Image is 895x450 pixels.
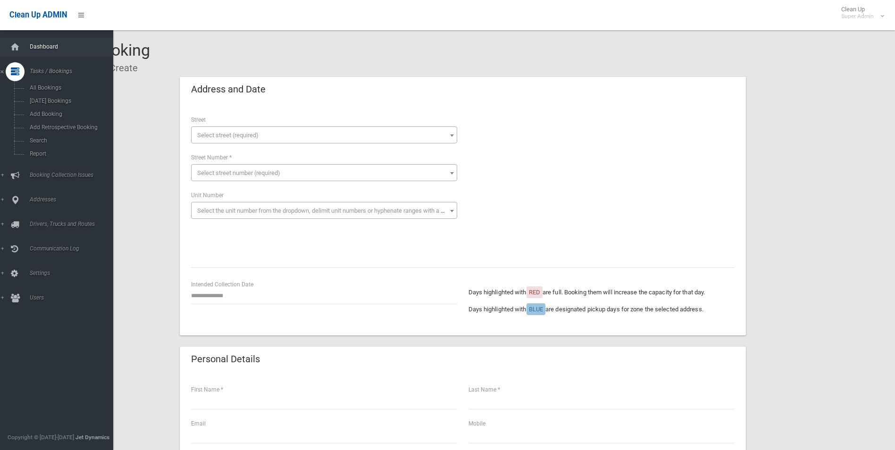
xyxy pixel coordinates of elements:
span: Communication Log [27,245,120,252]
strong: Jet Dynamics [75,434,109,441]
span: Select the unit number from the dropdown, delimit unit numbers or hyphenate ranges with a comma [197,207,461,214]
span: RED [529,289,540,296]
span: Report [27,150,112,157]
span: Select street number (required) [197,169,280,176]
span: Tasks / Bookings [27,68,120,75]
span: Clean Up [836,6,883,20]
header: Personal Details [180,350,271,368]
span: Settings [27,270,120,276]
span: Add Retrospective Booking [27,124,112,131]
p: Days highlighted with are full. Booking them will increase the capacity for that day. [468,287,735,298]
p: Days highlighted with are designated pickup days for zone the selected address. [468,304,735,315]
span: Dashboard [27,43,120,50]
span: Drivers, Trucks and Routes [27,221,120,227]
span: Add Booking [27,111,112,117]
span: All Bookings [27,84,112,91]
header: Address and Date [180,80,277,99]
span: Addresses [27,196,120,203]
span: Search [27,137,112,144]
span: Booking Collection Issues [27,172,120,178]
small: Super Admin [841,13,874,20]
span: BLUE [529,306,543,313]
li: Create [103,59,138,77]
span: [DATE] Bookings [27,98,112,104]
span: Clean Up ADMIN [9,10,67,19]
span: Select street (required) [197,132,259,139]
span: Users [27,294,120,301]
span: Copyright © [DATE]-[DATE] [8,434,74,441]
